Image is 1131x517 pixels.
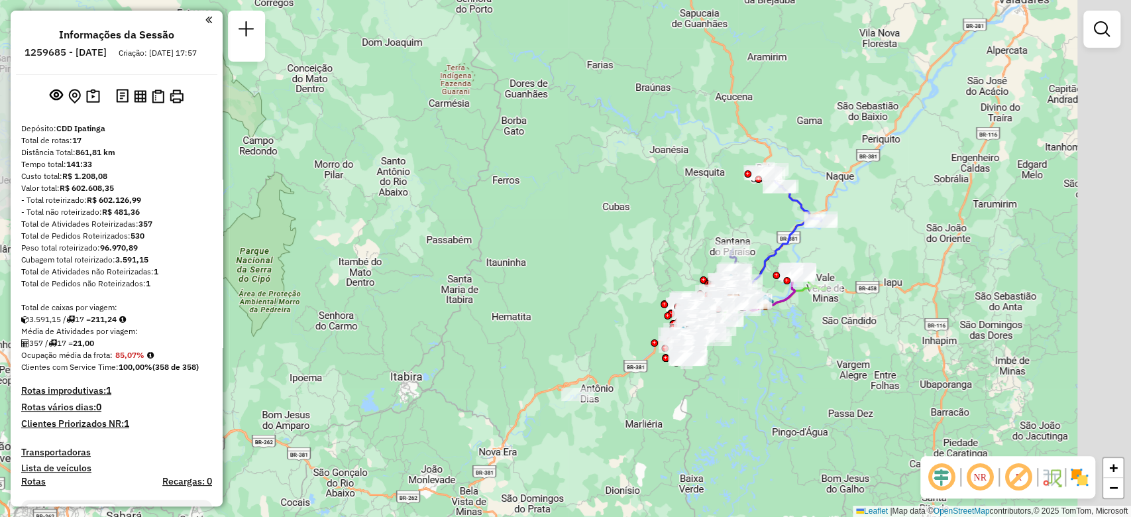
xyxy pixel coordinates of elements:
[21,266,212,278] div: Total de Atividades não Roteirizadas:
[76,147,115,157] strong: 861,81 km
[21,206,212,218] div: - Total não roteirizado:
[119,316,126,323] i: Meta Caixas/viagem: 194,50 Diferença: 16,74
[147,351,154,359] em: Média calculada utilizando a maior ocupação (%Peso ou %Cubagem) de cada rota da sessão. Rotas cro...
[66,159,92,169] strong: 141:33
[1002,461,1034,493] span: Exibir rótulo
[72,135,81,145] strong: 17
[1069,467,1090,488] img: Exibir/Ocultar setores
[21,254,212,266] div: Cubagem total roteirizado:
[56,123,105,133] strong: CDD Ipatinga
[146,278,150,288] strong: 1
[66,316,75,323] i: Total de rotas
[47,86,66,107] button: Exibir sessão original
[21,242,212,254] div: Peso total roteirizado:
[1041,467,1062,488] img: Fluxo de ruas
[21,337,212,349] div: 357 / 17 =
[21,135,212,146] div: Total de rotas:
[21,325,212,337] div: Média de Atividades por viagem:
[149,87,167,106] button: Visualizar Romaneio
[1089,16,1115,42] a: Exibir filtros
[21,194,212,206] div: - Total roteirizado:
[21,476,46,487] a: Rotas
[926,461,957,493] span: Ocultar deslocamento
[853,506,1131,517] div: Map data © contributors,© 2025 TomTom, Microsoft
[934,506,990,516] a: OpenStreetMap
[964,461,996,493] span: Ocultar NR
[1109,459,1118,476] span: +
[66,86,83,107] button: Centralizar mapa no depósito ou ponto de apoio
[113,47,202,59] div: Criação: [DATE] 17:57
[890,506,892,516] span: |
[60,183,114,193] strong: R$ 602.608,35
[124,418,129,430] strong: 1
[725,294,742,311] img: CDD Ipatinga
[21,158,212,170] div: Tempo total:
[113,86,131,107] button: Logs desbloquear sessão
[25,46,107,58] h6: 1259685 - [DATE]
[115,350,144,360] strong: 85,07%
[21,316,29,323] i: Cubagem total roteirizado
[138,219,152,229] strong: 357
[59,29,174,41] h4: Informações da Sessão
[21,362,119,372] span: Clientes com Service Time:
[154,266,158,276] strong: 1
[100,243,138,253] strong: 96.970,89
[83,86,103,107] button: Painel de Sugestão
[131,231,144,241] strong: 530
[73,338,94,348] strong: 21,00
[21,170,212,182] div: Custo total:
[757,294,774,311] img: FAD CDD Ipatinga
[1103,458,1123,478] a: Zoom in
[561,388,594,401] div: Atividade não roteirizada - EMPORIO
[87,195,141,205] strong: R$ 602.126,99
[115,255,148,264] strong: 3.591,15
[21,123,212,135] div: Depósito:
[131,87,149,105] button: Visualizar relatório de Roteirização
[106,384,111,396] strong: 1
[856,506,888,516] a: Leaflet
[21,447,212,458] h4: Transportadoras
[21,278,212,290] div: Total de Pedidos não Roteirizados:
[96,401,101,413] strong: 0
[119,362,152,372] strong: 100,00%
[21,339,29,347] i: Total de Atividades
[48,339,57,347] i: Total de rotas
[167,87,186,106] button: Imprimir Rotas
[162,476,212,487] h4: Recargas: 0
[62,171,107,181] strong: R$ 1.208,08
[21,350,113,360] span: Ocupação média da frota:
[1109,479,1118,496] span: −
[21,146,212,158] div: Distância Total:
[21,314,212,325] div: 3.591,15 / 17 =
[102,207,140,217] strong: R$ 481,36
[205,12,212,27] a: Clique aqui para minimizar o painel
[233,16,260,46] a: Nova sessão e pesquisa
[21,230,212,242] div: Total de Pedidos Roteirizados:
[21,218,212,230] div: Total de Atividades Roteirizadas:
[1103,478,1123,498] a: Zoom out
[21,402,212,413] h4: Rotas vários dias:
[21,385,212,396] h4: Rotas improdutivas:
[21,302,212,314] div: Total de caixas por viagem:
[21,418,212,430] h4: Clientes Priorizados NR:
[91,314,117,324] strong: 211,24
[674,325,692,343] img: 205 UDC Light Timóteo
[21,182,212,194] div: Valor total:
[152,362,199,372] strong: (358 de 358)
[21,463,212,474] h4: Lista de veículos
